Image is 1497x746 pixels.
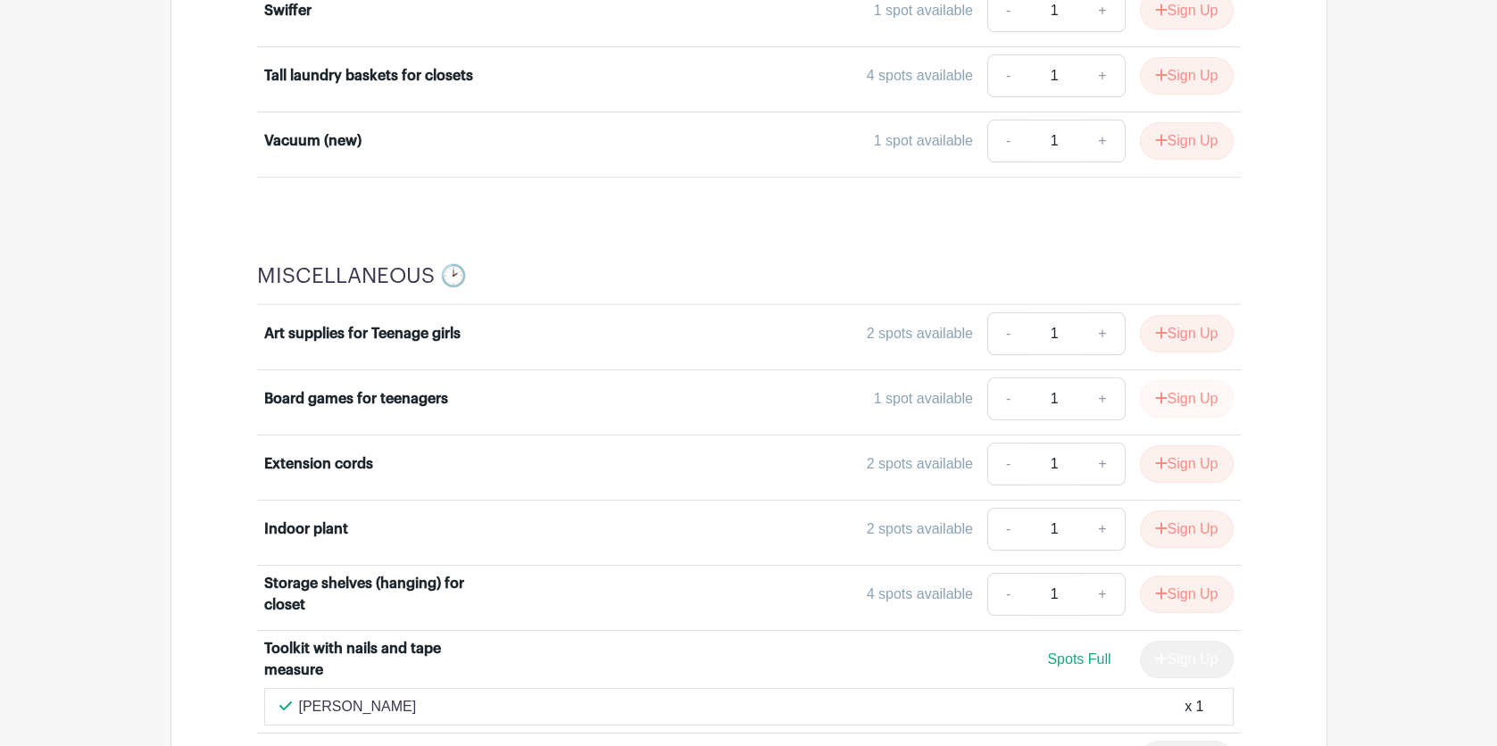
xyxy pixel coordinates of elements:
p: [PERSON_NAME] [299,696,417,717]
div: 1 spot available [874,130,973,152]
a: + [1080,508,1125,551]
a: - [987,377,1028,420]
a: - [987,573,1028,616]
a: + [1080,377,1125,420]
span: Spots Full [1047,651,1110,667]
div: Vacuum (new) [264,130,362,152]
button: Sign Up [1140,57,1234,95]
div: Tall laundry baskets for closets [264,65,473,87]
a: + [1080,120,1125,162]
div: 2 spots available [867,323,973,344]
div: Toolkit with nails and tape measure [264,638,486,681]
a: - [987,443,1028,485]
div: Art supplies for Teenage girls [264,323,461,344]
div: 1 spot available [874,388,973,410]
a: - [987,508,1028,551]
button: Sign Up [1140,576,1234,613]
div: 4 spots available [867,65,973,87]
button: Sign Up [1140,445,1234,483]
a: + [1080,54,1125,97]
div: 2 spots available [867,518,973,540]
a: - [987,120,1028,162]
button: Sign Up [1140,122,1234,160]
div: Storage shelves (hanging) for closet [264,573,486,616]
a: + [1080,312,1125,355]
div: 4 spots available [867,584,973,605]
button: Sign Up [1140,315,1234,352]
h4: MISCELLANEOUS 🕑 [257,263,467,289]
button: Sign Up [1140,380,1234,418]
a: - [987,54,1028,97]
div: 2 spots available [867,453,973,475]
div: Indoor plant [264,518,348,540]
a: + [1080,443,1125,485]
div: Board games for teenagers [264,388,448,410]
button: Sign Up [1140,510,1234,548]
a: + [1080,573,1125,616]
div: x 1 [1185,696,1203,717]
div: Extension cords [264,453,373,475]
a: - [987,312,1028,355]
